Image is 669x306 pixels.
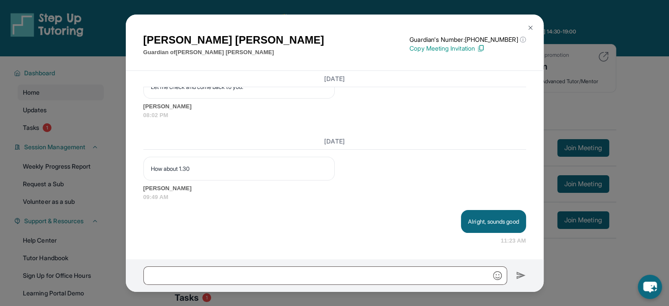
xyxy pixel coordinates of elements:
span: 11:23 AM [501,236,526,245]
h3: [DATE] [143,74,526,83]
p: Guardian of [PERSON_NAME] [PERSON_NAME] [143,48,324,57]
p: Guardian's Number: [PHONE_NUMBER] [409,35,526,44]
p: How about 1.30 [151,164,327,173]
span: [PERSON_NAME] [143,102,526,111]
span: 08:02 PM [143,111,526,120]
h3: [DATE] [143,137,526,146]
p: Copy Meeting Invitation [409,44,526,53]
p: Alright, sounds good [468,217,519,226]
span: ⓘ [519,35,526,44]
span: [PERSON_NAME] [143,184,526,193]
img: Close Icon [527,24,534,31]
img: Send icon [516,270,526,281]
button: chat-button [638,275,662,299]
span: 09:49 AM [143,193,526,202]
img: Emoji [493,271,502,280]
h1: [PERSON_NAME] [PERSON_NAME] [143,32,324,48]
img: Copy Icon [477,44,485,52]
